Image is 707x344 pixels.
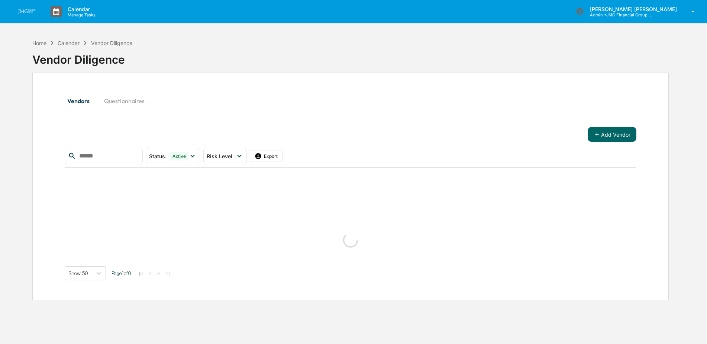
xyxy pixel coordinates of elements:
[584,12,653,17] p: Admin • JMG Financial Group, Ltd.
[250,150,283,162] button: Export
[65,92,637,110] div: secondary tabs example
[65,92,98,110] button: Vendors
[91,40,132,46] div: Vendor Diligence
[584,6,681,12] p: [PERSON_NAME] [PERSON_NAME]
[98,92,151,110] button: Questionnaires
[62,6,99,12] p: Calendar
[163,270,172,277] button: >|
[58,40,80,46] div: Calendar
[32,40,46,46] div: Home
[62,12,99,17] p: Manage Tasks
[588,127,636,142] button: Add Vendor
[155,270,162,277] button: >
[170,152,189,160] div: Active
[32,47,669,66] div: Vendor Diligence
[137,270,145,277] button: |<
[112,270,131,276] span: Page 1 of 0
[146,270,154,277] button: <
[149,153,167,159] span: Status :
[18,9,36,14] img: logo
[207,153,232,159] span: Risk Level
